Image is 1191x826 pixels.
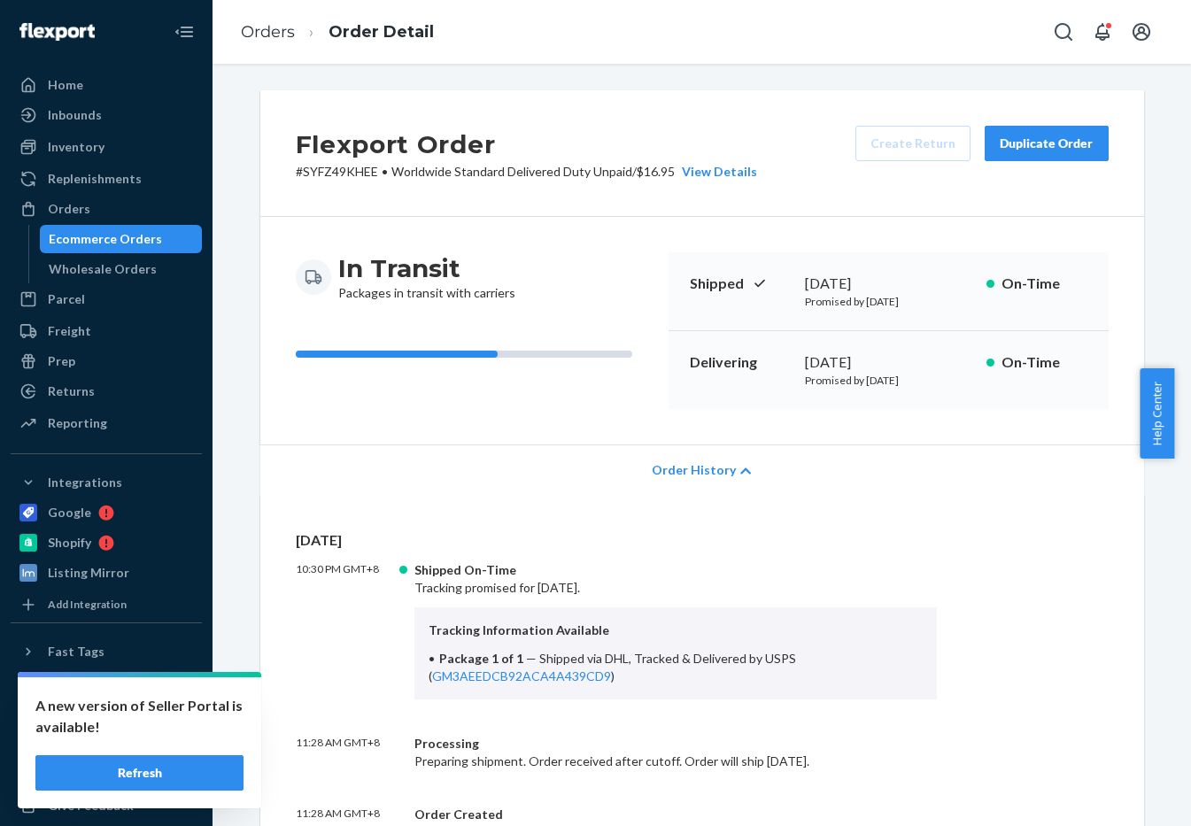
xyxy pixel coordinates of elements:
button: Close Navigation [166,14,202,50]
h3: In Transit [338,252,515,284]
a: Help Center [11,761,202,790]
a: Returns [11,377,202,405]
a: Replenishments [11,165,202,193]
a: Inventory [11,133,202,161]
div: Inventory [48,138,104,156]
div: Orders [48,200,90,218]
span: — [526,651,537,666]
button: Help Center [1140,368,1174,459]
button: Integrations [11,468,202,497]
a: Settings [11,701,202,730]
a: Orders [241,22,295,42]
a: Parcel [11,285,202,313]
div: Parcel [48,290,85,308]
span: Shipped via DHL, Tracked & Delivered by USPS ( ) [429,651,796,683]
div: Fast Tags [48,643,104,660]
div: Freight [48,322,91,340]
a: Google [11,498,202,527]
div: Ecommerce Orders [49,230,162,248]
p: Promised by [DATE] [805,294,972,309]
span: Worldwide Standard Delivered Duty Unpaid [391,164,632,179]
a: Listing Mirror [11,559,202,587]
p: Delivering [690,352,791,373]
p: Shipped [690,274,791,294]
a: Orders [11,195,202,223]
div: Reporting [48,414,107,432]
span: Package 1 of 1 [439,651,523,666]
div: [DATE] [805,274,972,294]
ol: breadcrumbs [227,6,448,58]
div: Shipped On-Time [414,561,938,579]
a: GM3AEEDCB92ACA4A439CD9 [432,668,611,683]
div: Integrations [48,474,122,491]
div: Shopify [48,534,91,552]
span: • [382,164,388,179]
div: Packages in transit with carriers [338,252,515,302]
div: Preparing shipment. Order received after cutoff. Order will ship [DATE]. [414,735,938,770]
p: [DATE] [296,530,1109,551]
span: Order History [652,461,736,479]
button: Fast Tags [11,637,202,666]
div: Google [48,504,91,521]
p: 11:28 AM GMT+8 [296,735,400,770]
p: On-Time [1002,274,1087,294]
a: Talk to Support [11,731,202,760]
div: Prep [48,352,75,370]
a: Prep [11,347,202,375]
button: View Details [675,163,757,181]
div: Home [48,76,83,94]
div: Order Created [414,806,938,823]
a: Freight [11,317,202,345]
div: Add Integration [48,597,127,612]
div: Processing [414,735,938,753]
a: Inbounds [11,101,202,129]
div: [DATE] [805,352,972,373]
button: Give Feedback [11,791,202,820]
button: Create Return [855,126,971,161]
p: On-Time [1002,352,1087,373]
button: Open notifications [1085,14,1120,50]
a: Wholesale Orders [40,255,203,283]
div: Listing Mirror [48,564,129,582]
h2: Flexport Order [296,126,757,163]
button: Duplicate Order [985,126,1109,161]
a: Add Integration [11,594,202,615]
button: Open Search Box [1046,14,1081,50]
a: Reporting [11,409,202,437]
a: Add Fast Tag [11,673,202,694]
div: Tracking promised for [DATE]. [414,561,938,699]
a: Order Detail [329,22,434,42]
button: Open account menu [1124,14,1159,50]
div: Wholesale Orders [49,260,157,278]
a: Shopify [11,529,202,557]
img: Flexport logo [19,23,95,41]
p: Promised by [DATE] [805,373,972,388]
button: Refresh [35,755,244,791]
a: Home [11,71,202,99]
div: Duplicate Order [1000,135,1094,152]
p: A new version of Seller Portal is available! [35,695,244,737]
div: Returns [48,382,95,400]
div: Replenishments [48,170,142,188]
div: Inbounds [48,106,102,124]
a: Ecommerce Orders [40,225,203,253]
p: # SYFZ49KHEE / $16.95 [296,163,757,181]
p: 10:30 PM GMT+8 [296,561,400,699]
p: Tracking Information Available [429,621,924,639]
